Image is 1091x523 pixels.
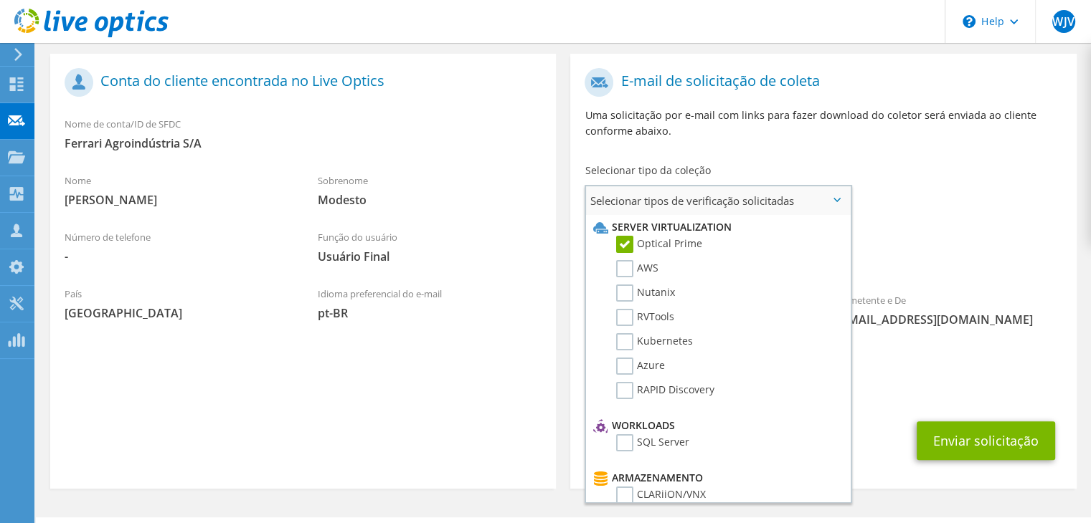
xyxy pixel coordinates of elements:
span: Ferrari Agroindústria S/A [65,135,542,151]
li: Armazenamento [590,469,843,486]
span: pt-BR [318,305,542,321]
div: Coleções solicitadas [570,221,1076,278]
label: Optical Prime [616,236,702,253]
label: Kubernetes [616,333,693,350]
div: CC e Responder para [570,358,1076,407]
label: Azure [616,358,665,375]
li: Server Virtualization [590,219,843,236]
div: Nome de conta/ID de SFDC [50,109,556,158]
span: [EMAIL_ADDRESS][DOMAIN_NAME] [838,312,1062,327]
div: Para [570,285,823,350]
div: Remetente e De [823,285,1077,335]
span: Modesto [318,192,542,208]
span: - [65,249,289,264]
span: [PERSON_NAME] [65,192,289,208]
div: Sobrenome [303,165,557,215]
label: AWS [616,260,658,277]
span: [GEOGRAPHIC_DATA] [65,305,289,321]
div: Idioma preferencial do e-mail [303,279,557,328]
div: Nome [50,165,303,215]
div: Função do usuário [303,222,557,272]
label: RAPID Discovery [616,382,714,399]
label: SQL Server [616,434,689,451]
div: Número de telefone [50,222,303,272]
svg: \n [963,15,976,28]
span: Usuário Final [318,249,542,264]
label: CLARiiON/VNX [616,486,706,504]
span: WJV [1052,10,1075,33]
div: País [50,279,303,328]
button: Enviar solicitação [917,421,1055,460]
p: Uma solicitação por e-mail com links para fazer download do coletor será enviada ao cliente confo... [585,107,1062,139]
h1: E-mail de solicitação de coleta [585,68,1054,97]
span: Selecionar tipos de verificação solicitadas [586,186,850,215]
label: RVTools [616,309,674,326]
label: Selecionar tipo da coleção [585,163,710,178]
label: Nutanix [616,284,675,302]
h1: Conta do cliente encontrada no Live Optics [65,68,534,97]
li: Workloads [590,417,843,434]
